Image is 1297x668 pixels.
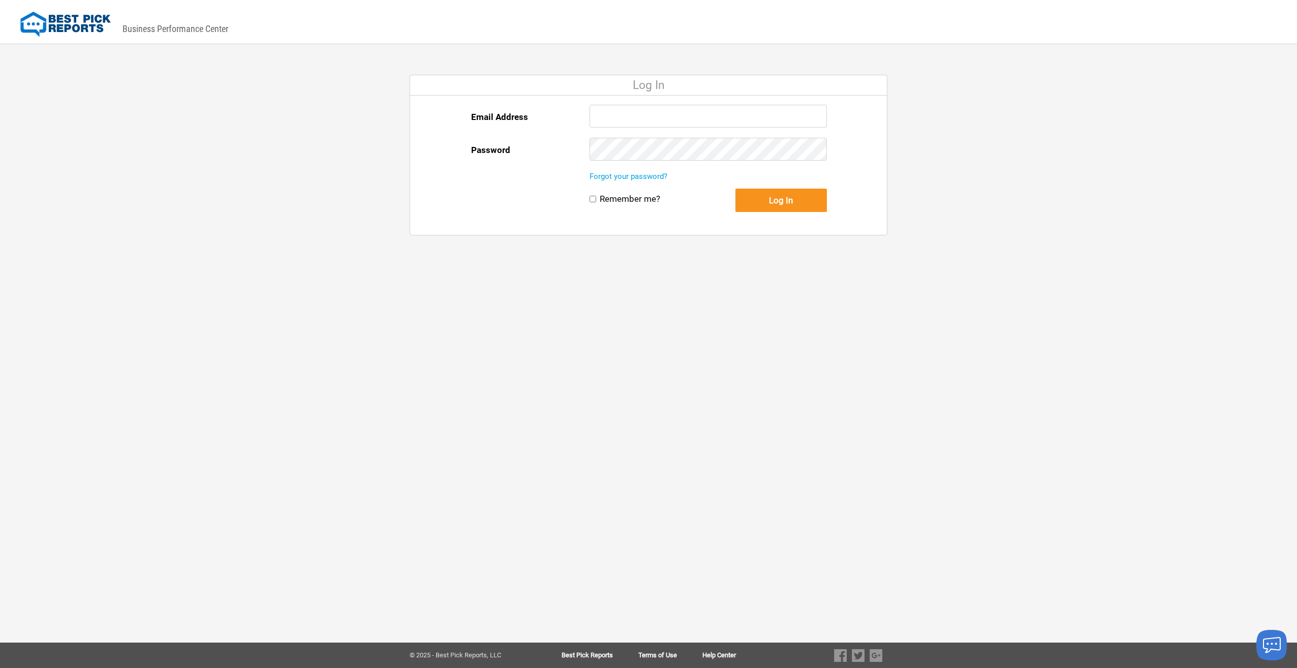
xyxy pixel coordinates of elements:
[702,652,736,659] a: Help Center
[410,652,529,659] div: © 2025 - Best Pick Reports, LLC
[1256,630,1287,660] button: Launch chat
[600,194,660,204] label: Remember me?
[20,12,111,37] img: Best Pick Reports Logo
[471,105,528,129] label: Email Address
[735,189,827,212] button: Log In
[471,138,510,162] label: Password
[590,172,667,181] a: Forgot your password?
[638,652,702,659] a: Terms of Use
[562,652,638,659] a: Best Pick Reports
[410,75,887,96] div: Log In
